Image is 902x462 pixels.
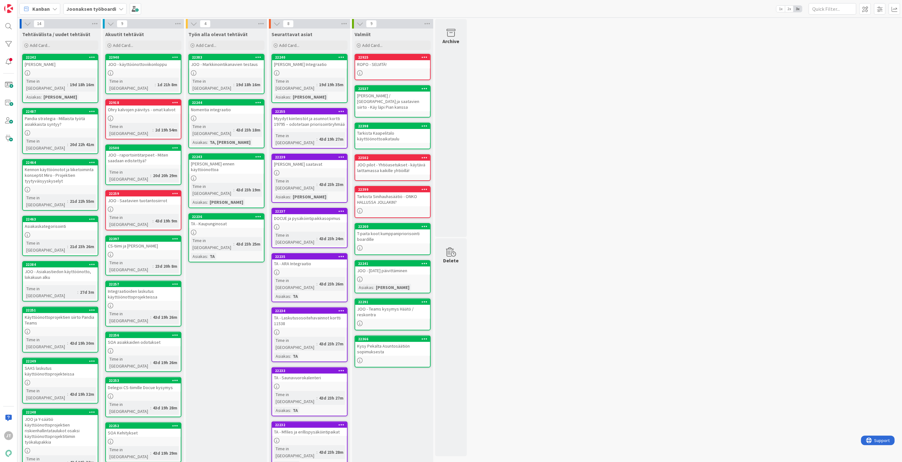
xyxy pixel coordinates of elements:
[234,241,262,247] div: 43d 23h 25m
[272,314,347,328] div: TA - Laskutusosoitehavainnot kortti 11538
[234,126,262,133] div: 43d 23h 18m
[274,232,317,246] div: Time in [GEOGRAPHIC_DATA]
[355,86,430,92] div: 22537
[23,109,98,114] div: 22487
[150,172,151,179] span: :
[275,309,347,313] div: 22234
[106,55,181,60] div: 22940
[108,356,150,369] div: Time in [GEOGRAPHIC_DATA]
[26,217,98,221] div: 22463
[41,93,42,100] span: :
[106,60,181,68] div: JOO - käyttöönottoviikonloppu
[153,126,154,133] span: :
[22,358,98,404] a: 22249SAAS laskutus käyttöönottoprojekteissaTime in [GEOGRAPHIC_DATA]:43d 19h 32m
[106,338,181,346] div: SOA asiakkaiden odotukset
[358,224,430,229] div: 22260
[291,407,299,414] div: TA
[355,123,430,129] div: 22398
[23,307,98,327] div: 22251Käyttöönottoprojektien siirto Pandia Teams
[23,160,98,165] div: 22464
[109,100,181,105] div: 22918
[150,314,151,321] span: :
[275,109,347,114] div: 22255
[105,235,181,276] a: 22397CS-tiimi ja [PERSON_NAME]Time in [GEOGRAPHIC_DATA]:23d 20h 8m
[291,293,299,300] div: TA
[109,333,181,337] div: 22256
[78,289,96,296] div: 27d 3m
[272,109,347,128] div: 22255Myydyt kiinteistöt ja asunnot kortti 19795 – odotetaan priorisointiryhmää
[317,136,345,143] div: 43d 19h 27m
[192,215,264,219] div: 22236
[317,81,317,88] span: :
[355,223,431,255] a: 22260T-paita koot kumppanipriorisointi boardille
[106,236,181,250] div: 22397CS-tiimi ja [PERSON_NAME]
[272,55,347,60] div: 22240
[106,145,181,151] div: 22500
[355,123,430,143] div: 22398Tarkista Kaapelitalo käyttöönottoaikataulu
[105,190,181,230] a: 22259JOO - Saatavien tuotantosiirrotTime in [GEOGRAPHIC_DATA]:43d 19h 9m
[355,298,431,330] a: 22291JOO - Teams kysymys Häätö / reskontra
[68,243,96,250] div: 21d 23h 26m
[106,236,181,242] div: 22397
[317,235,345,242] div: 43d 23h 24m
[192,155,264,159] div: 22243
[106,287,181,301] div: Integraatioiden laskutus käyttöönottoprojekteissa
[68,340,96,347] div: 43d 19h 30m
[22,54,98,103] a: 22242[PERSON_NAME]Time in [GEOGRAPHIC_DATA]:19d 18h 16mAsiakas:[PERSON_NAME]
[189,100,264,114] div: 22244Nomentia integraatio
[290,353,291,360] span: :
[355,266,430,275] div: JOO - [DATE] päivittäminen
[42,93,79,100] div: [PERSON_NAME]
[272,308,347,314] div: 22234
[234,81,262,88] div: 19d 18h 16m
[105,99,181,139] a: 22918Ohry kalvojen päivitys - omat kalvotTime in [GEOGRAPHIC_DATA]:2d 19h 54m
[233,186,234,193] span: :
[355,229,430,243] div: T-paita koot kumppanipriorisointi boardille
[317,81,345,88] div: 19d 19h 35m
[355,299,430,319] div: 22291JOO - Teams kysymys Häätö / reskontra
[272,308,347,328] div: 22234TA - Laskutusosoitehavainnot kortti 11538
[355,336,430,342] div: 22366
[317,280,345,287] div: 43d 23h 26m
[106,100,181,106] div: 22918
[272,160,347,168] div: [PERSON_NAME] saatavat
[358,124,430,128] div: 22398
[23,409,98,415] div: 22248
[290,93,291,100] span: :
[271,253,348,302] a: 22235TA - ARA IntegraatioTime in [GEOGRAPHIC_DATA]:43d 23h 26mAsiakas:TA
[25,78,67,92] div: Time in [GEOGRAPHIC_DATA]
[291,193,328,200] div: [PERSON_NAME]
[22,261,98,302] a: 22384JOO - Asiakastiedon käyttöönotto, lokakuun alkuTime in [GEOGRAPHIC_DATA]:27d 3m
[355,224,430,229] div: 22260
[105,332,181,372] a: 22256SOA asiakkaiden odotuksetTime in [GEOGRAPHIC_DATA]:43d 19h 26m
[317,181,317,188] span: :
[317,181,345,188] div: 43d 23h 23m
[26,55,98,60] div: 22242
[67,81,68,88] span: :
[22,216,98,256] a: 22463AsiakaskategorisointiTime in [GEOGRAPHIC_DATA]:21d 23h 26m
[151,359,179,366] div: 43d 19h 26m
[207,139,208,146] span: :
[108,310,150,324] div: Time in [GEOGRAPHIC_DATA]
[108,214,153,228] div: Time in [GEOGRAPHIC_DATA]
[68,391,96,398] div: 43d 19h 32m
[67,243,68,250] span: :
[26,308,98,312] div: 22251
[106,332,181,338] div: 22256
[275,254,347,259] div: 22235
[67,141,68,148] span: :
[274,293,290,300] div: Asiakas
[208,199,245,206] div: [PERSON_NAME]
[272,109,347,114] div: 22255
[274,277,317,291] div: Time in [GEOGRAPHIC_DATA]
[274,407,290,414] div: Asiakas
[355,155,430,175] div: 22502JOO pilot - Yhtiöasetukset - käytävä laittamassa kaikille yhtiöillä!
[191,139,207,146] div: Asiakas
[106,191,181,205] div: 22259JOO - Saatavien tuotantosiirrot
[234,186,262,193] div: 43d 23h 19m
[272,214,347,222] div: DOCUE ja pysäköintipaikkasopimus
[275,55,347,60] div: 22240
[355,92,430,111] div: [PERSON_NAME] / [GEOGRAPHIC_DATA] ja saatavien siirto - Käy läpi Pian kanssa
[13,1,29,9] span: Support
[233,241,234,247] span: :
